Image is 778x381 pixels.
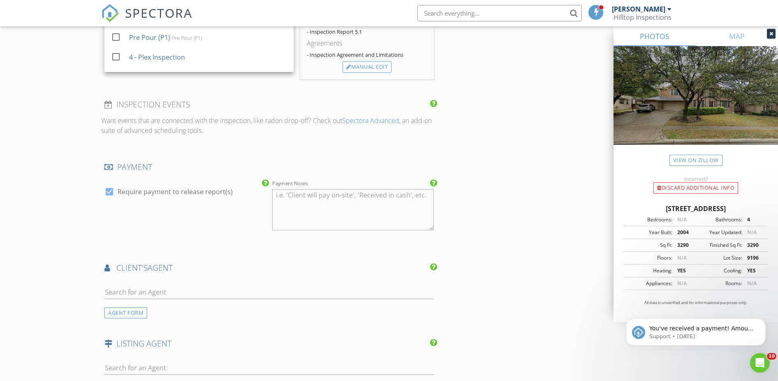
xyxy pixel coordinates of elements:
[104,99,434,110] h4: INSPECTION EVENTS
[417,5,582,21] input: Search everything...
[626,254,672,262] div: Floors:
[626,216,672,223] div: Bedrooms:
[116,262,148,273] span: client's
[696,26,778,46] a: MAP
[677,216,687,223] span: N/A
[614,46,778,165] img: streetview
[104,338,434,349] h4: LISTING AGENT
[696,280,742,287] div: Rooms:
[623,204,768,214] div: [STREET_ADDRESS]
[672,267,696,274] div: YES
[343,61,391,73] div: Manual Edit
[747,280,757,287] span: N/A
[172,35,202,41] div: Pre Pour (P1)
[747,229,757,236] span: N/A
[742,254,766,262] div: 9196
[129,33,170,42] div: Pre Pour (P1)
[101,4,119,22] img: The Best Home Inspection Software - Spectora
[626,229,672,236] div: Year Built:
[104,286,434,299] input: Search for an Agent
[677,280,687,287] span: N/A
[101,116,437,135] p: Want events that are connected with the inspection, like radon drop-off? Check out , an add-on su...
[626,280,672,287] div: Appliances:
[767,353,776,360] span: 10
[104,263,434,273] h4: AGENT
[672,229,696,236] div: 2004
[614,13,671,21] div: Hilltop Inspections
[104,307,147,318] div: AGENT FORM
[104,361,434,375] input: Search for an Agent
[623,300,768,306] p: All data is unverified and for informational purposes only.
[125,4,192,21] span: SPECTORA
[677,254,687,261] span: N/A
[672,242,696,249] div: 3290
[696,267,742,274] div: Cooling:
[129,52,185,62] div: 4 - Plex Inspection
[118,188,233,196] label: Require payment to release report(s)
[696,216,742,223] div: Bathrooms:
[742,242,766,249] div: 3290
[612,5,665,13] div: [PERSON_NAME]
[653,182,738,194] div: Discard Additional info
[307,51,427,58] div: - Inspection Agreement and Limitations
[696,242,742,249] div: Finished Sq Ft:
[696,229,742,236] div: Year Updated:
[742,216,766,223] div: 4
[696,254,742,262] div: Lot Size:
[750,353,770,373] iframe: Intercom live chat
[614,26,696,46] a: PHOTOS
[626,267,672,274] div: Heating:
[626,242,672,249] div: Sq Ft:
[614,301,778,359] iframe: Intercom notifications message
[101,11,192,28] a: SPECTORA
[742,267,766,274] div: YES
[104,162,434,172] h4: PAYMENT
[614,176,778,182] div: Incorrect?
[669,155,722,166] a: View on Zillow
[307,38,427,48] div: Agreements
[342,116,399,125] a: Spectora Advanced
[307,28,427,35] div: - Inspection Report 5.1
